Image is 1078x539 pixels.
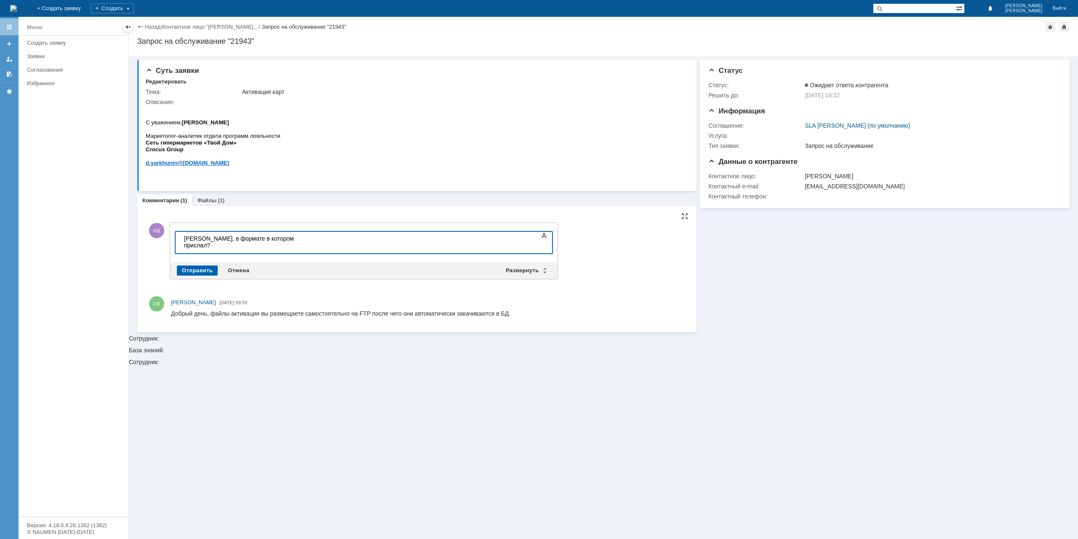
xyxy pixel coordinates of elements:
[171,299,216,306] span: [PERSON_NAME]
[708,142,803,149] div: Тип заявки:
[123,22,133,32] div: Скрыть меню
[27,80,114,86] div: Избранное
[27,40,123,46] div: Создать заявку
[162,24,262,30] div: /
[805,92,840,99] span: [DATE] 18:32
[805,173,1056,180] div: [PERSON_NAME]
[146,67,199,75] span: Суть заявки
[24,36,126,49] a: Создать заявку
[162,24,259,30] a: Контактное лицо "[PERSON_NAME]…
[1005,8,1043,13] span: [PERSON_NAME]
[27,53,123,59] div: Заявки
[236,300,248,305] span: 09:50
[805,142,1056,149] div: Запрос на обслуживание
[149,223,164,238] span: ЯД
[27,67,123,73] div: Согласования
[146,88,240,95] div: Тема:
[261,24,346,30] div: Запрос на обслуживание "21943"
[1005,3,1043,8] span: [PERSON_NAME]
[3,67,16,81] a: Мои согласования
[146,99,684,105] div: Описание:
[242,88,683,95] div: Активация карт
[24,50,126,63] a: Заявки
[160,23,162,29] div: |
[171,298,216,307] a: [PERSON_NAME]
[956,4,964,12] span: Расширенный поиск
[708,107,765,115] span: Информация
[27,22,43,32] div: Меню
[91,3,134,13] div: Создать
[10,5,17,12] a: Перейти на домашнюю страницу
[181,197,187,204] div: (1)
[129,56,1078,341] div: Сотрудник:
[708,183,803,190] div: Контактный e-mail:
[32,54,84,61] span: @[DOMAIN_NAME]
[219,300,234,305] span: [DATE]
[1059,22,1069,32] div: Сделать домашней страницей
[708,173,803,180] div: Контактное лицо:
[708,193,803,200] div: Контактный телефон:
[805,122,910,129] a: SLA [PERSON_NAME] (по умолчанию)
[3,3,123,17] div: [PERSON_NAME], в формате в котором прислал?
[708,92,803,99] div: Решить до:
[539,231,549,241] span: Показать панель инструментов
[805,183,1056,190] div: [EMAIL_ADDRESS][DOMAIN_NAME]
[142,197,179,204] a: Комментарии
[10,5,17,12] img: logo
[27,523,120,528] div: Версия: 4.18.0.9.26.1362 (1362)
[708,82,803,88] div: Статус:
[1045,22,1055,32] div: Добавить в избранное
[3,52,16,66] a: Мои заявки
[36,14,83,20] b: [PERSON_NAME]
[708,122,803,129] div: Соглашение:
[708,67,742,75] span: Статус
[218,197,224,204] div: (1)
[197,197,216,204] a: Файлы
[27,529,120,535] div: © NAUMEN [DATE]-[DATE]
[805,82,888,88] span: Ожидает ответа контрагента
[3,37,16,51] a: Создать заявку
[145,24,160,30] a: Назад
[146,78,187,85] div: Редактировать
[708,158,798,166] span: Данные о контрагенте
[129,347,1078,353] div: База знаний:
[681,213,688,220] div: На всю страницу
[708,132,803,139] div: Услуга:
[137,37,1070,46] div: Запрос на обслуживание "21943"
[129,359,1078,365] div: Сотрудник:
[24,63,126,76] a: Согласования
